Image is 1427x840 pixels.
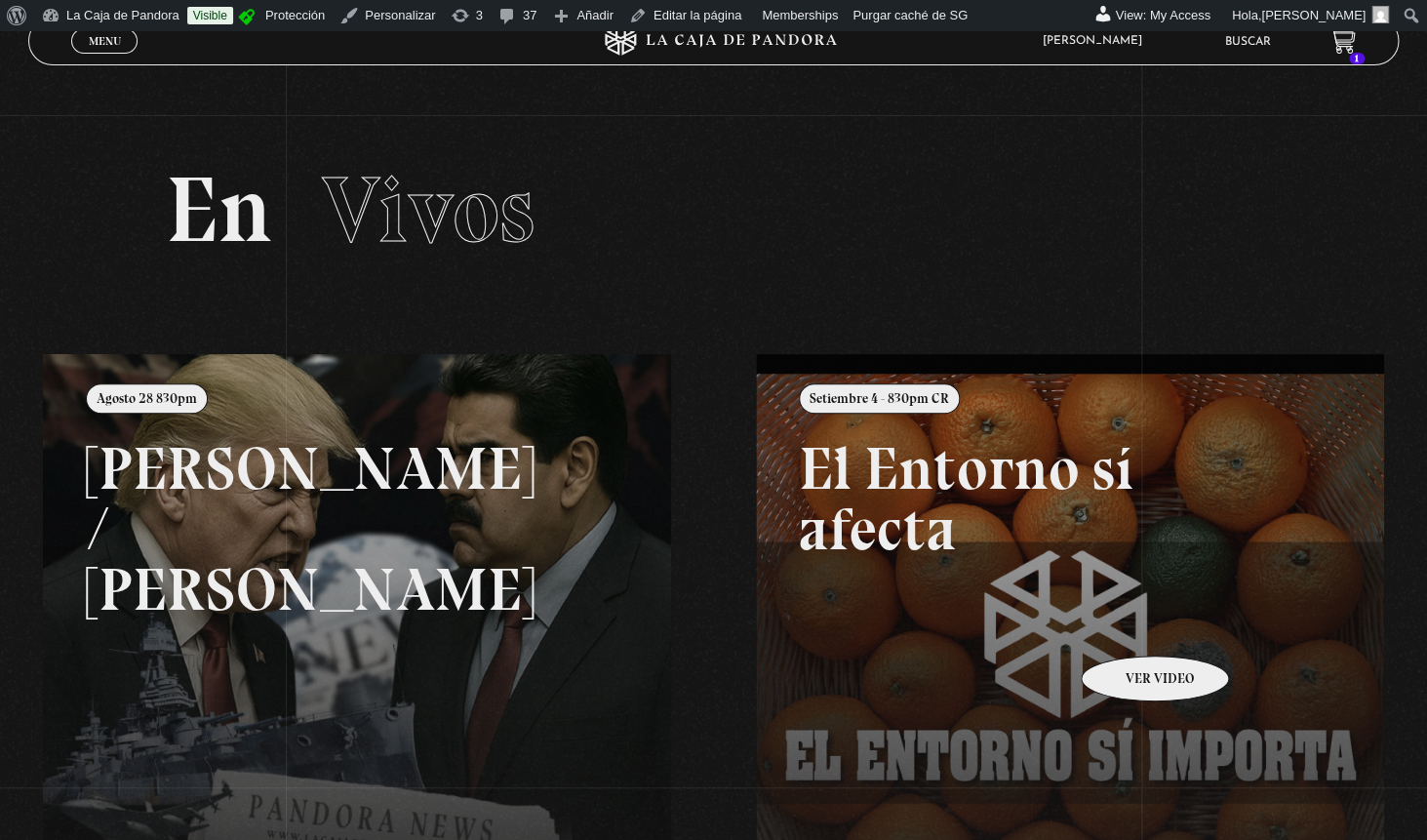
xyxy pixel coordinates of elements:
span: Menu [89,35,121,47]
span: Cerrar [82,52,128,65]
span: Vivos [322,154,535,265]
a: 1 [1329,28,1356,55]
span: 1 [1349,53,1365,64]
h2: En [166,164,1262,257]
span: [PERSON_NAME] [1032,35,1161,47]
span: [PERSON_NAME] [1261,8,1366,22]
a: Visible [187,7,233,24]
a: Buscar [1225,36,1271,48]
